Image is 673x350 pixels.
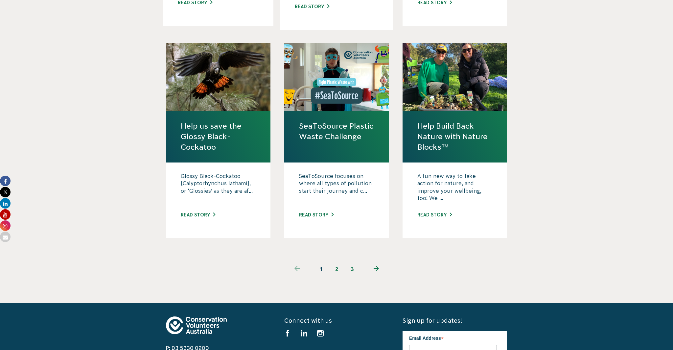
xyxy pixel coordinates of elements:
[181,212,215,217] a: Read story
[295,4,329,9] a: Read story
[181,121,256,153] a: Help us save the Glossy Black-Cockatoo
[417,172,492,205] p: A fun new way to take action for nature, and improve your wellbeing, too! We ...
[417,121,492,153] a: Help Build Back Nature with Nature Blocks™
[166,316,227,334] img: logo-footer.svg
[417,212,452,217] a: Read story
[344,261,360,277] a: 3
[313,261,329,277] span: 1
[281,261,392,277] ul: Pagination
[409,331,497,344] label: Email Address
[403,316,507,325] h5: Sign up for updates!
[360,261,392,277] a: Next page
[299,172,374,205] p: SeaToSource focuses on where all types of pollution start their journey and c...
[329,261,344,277] a: 2
[299,121,374,142] a: SeaToSource Plastic Waste Challenge
[299,212,334,217] a: Read story
[181,172,256,205] p: Glossy Black-Cockatoo [Calyptorhynchus lathami], or ‘Glossies’ as they are af...
[284,316,389,325] h5: Connect with us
